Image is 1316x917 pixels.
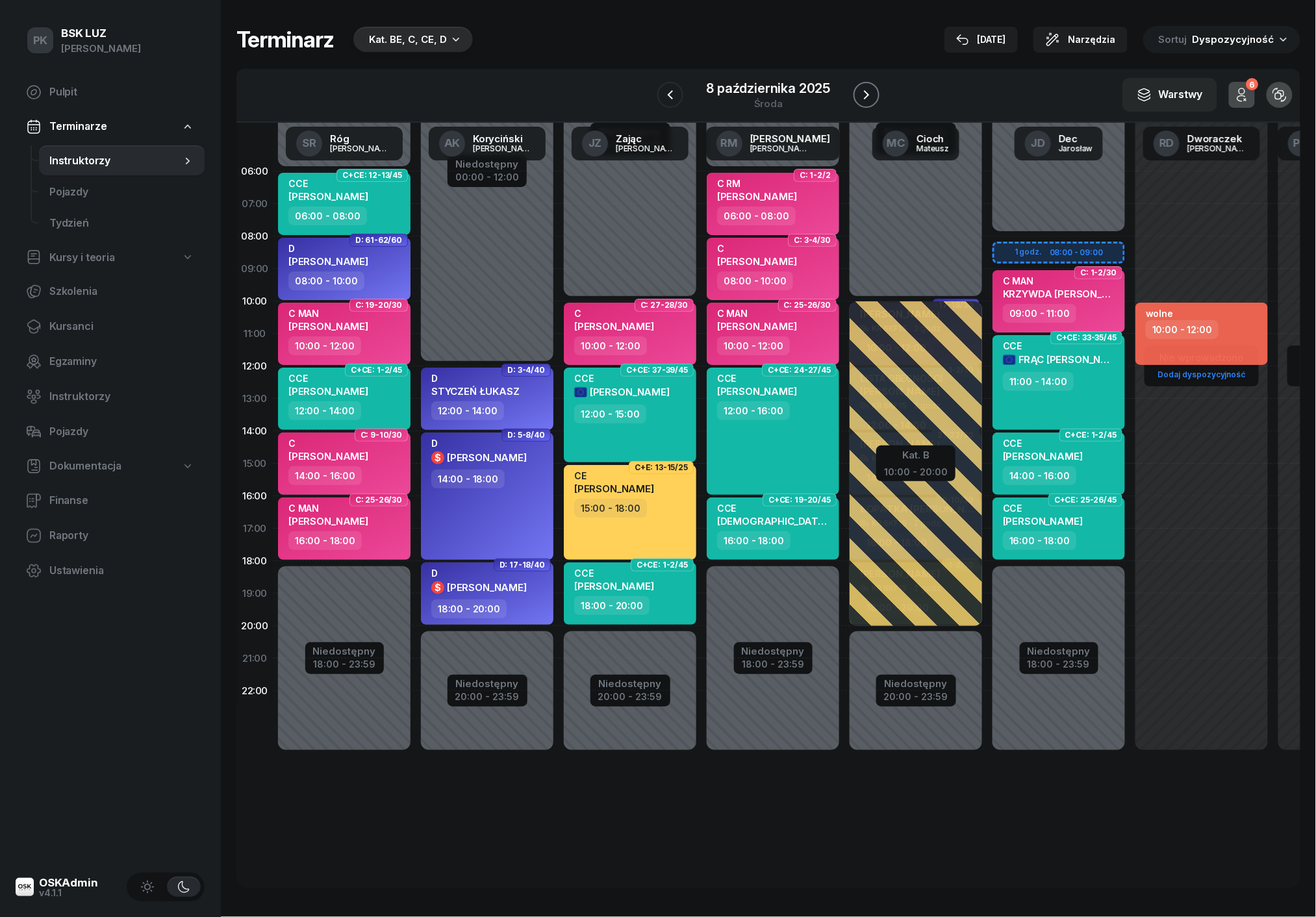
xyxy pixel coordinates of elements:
[361,434,402,436] span: C: 9-10/30
[1146,308,1173,319] div: wolne
[717,308,797,319] div: C MAN
[884,676,948,705] button: Niedostępny20:00 - 23:59
[707,82,831,95] div: 8 października 2025
[431,401,504,420] div: 12:00 - 14:00
[717,178,797,189] div: C RM
[33,35,48,46] span: PK
[455,159,519,169] div: Niedostępny
[574,568,654,579] div: CCE
[49,283,194,300] span: Szkolenia
[1122,78,1217,112] button: Warstwy
[431,599,507,618] div: 18:00 - 20:00
[884,447,948,477] button: Kat. B10:00 - 20:00
[1003,466,1076,485] div: 14:00 - 16:00
[640,304,688,307] span: C: 27-28/30
[288,243,368,254] div: D
[574,308,654,319] div: C
[590,386,670,398] span: [PERSON_NAME]
[574,320,654,333] span: [PERSON_NAME]
[288,207,367,225] div: 06:00 - 08:00
[313,646,376,656] div: Niedostępny
[717,320,797,333] span: [PERSON_NAME]
[431,438,527,449] div: D
[717,190,797,203] span: [PERSON_NAME]
[288,401,361,420] div: 12:00 - 14:00
[431,385,520,397] span: STYCZEŃ ŁUKASZ
[39,145,205,177] a: Instruktorzy
[717,255,797,268] span: [PERSON_NAME]
[750,134,830,144] div: [PERSON_NAME]
[236,675,273,707] div: 22:00
[1069,32,1116,47] span: Narzędzia
[16,878,34,896] img: logo-xs@2x.png
[49,353,194,370] span: Egzaminy
[717,503,831,514] div: CCE
[616,134,678,144] div: Zając
[49,318,194,335] span: Kursanci
[574,499,647,518] div: 15:00 - 18:00
[236,512,273,545] div: 17:00
[1003,531,1076,550] div: 16:00 - 18:00
[784,304,831,307] span: C: 25-26/30
[288,320,368,333] span: [PERSON_NAME]
[351,369,402,371] span: C+CE: 1-2/45
[288,385,368,397] span: [PERSON_NAME]
[1293,138,1309,149] span: PC
[574,405,646,423] div: 12:00 - 15:00
[500,564,545,566] span: D: 17-18/40
[717,243,797,254] div: C
[288,308,368,319] div: C MAN
[717,207,796,225] div: 06:00 - 08:00
[288,531,362,550] div: 16:00 - 18:00
[626,369,688,371] span: C+CE: 37-39/45
[1003,275,1117,286] div: C MAN
[917,144,949,153] div: Mateusz
[39,888,98,898] div: v4.1.1
[236,28,334,51] h1: Terminarz
[313,656,376,670] div: 18:00 - 23:59
[49,423,194,440] span: Pojazdy
[1003,304,1076,323] div: 09:00 - 11:00
[572,127,689,160] a: JZZając[PERSON_NAME]
[717,271,793,290] div: 08:00 - 10:00
[49,184,194,201] span: Pojazdy
[1137,86,1203,103] div: Warstwy
[49,492,194,509] span: Finanse
[288,178,368,189] div: CCE
[1015,127,1104,160] a: JDDecJarosław
[236,318,273,350] div: 11:00
[473,134,535,144] div: Koryciński
[1159,138,1174,149] span: RD
[742,644,805,672] button: Niedostępny18:00 - 23:59
[1031,138,1045,149] span: JD
[355,239,402,242] span: D: 61-62/60
[302,138,316,149] span: SR
[447,581,527,594] span: [PERSON_NAME]
[330,144,392,153] div: [PERSON_NAME]
[16,243,205,273] a: Kursy i teoria
[288,255,368,268] span: [PERSON_NAME]
[598,688,663,702] div: 20:00 - 23:59
[635,466,688,469] span: C+E: 13-15/25
[236,350,273,383] div: 12:00
[884,679,948,688] div: Niedostępny
[750,144,813,153] div: [PERSON_NAME]
[49,388,194,405] span: Instruktorzy
[455,676,520,705] button: Niedostępny20:00 - 23:59
[944,27,1018,53] button: [DATE]
[16,112,205,142] a: Terminarze
[1059,134,1093,144] div: Dec
[1003,450,1083,462] span: [PERSON_NAME]
[288,438,368,449] div: C
[236,383,273,415] div: 13:00
[707,99,831,108] div: środa
[1054,499,1117,501] span: C+CE: 25-26/45
[717,385,797,397] span: [PERSON_NAME]
[1003,503,1083,514] div: CCE
[794,239,831,242] span: C: 3-4/30
[288,373,368,384] div: CCE
[16,77,205,108] a: Pulpit
[507,369,545,371] span: D: 3-4/40
[574,470,654,481] div: CE
[1143,26,1300,53] button: Sortuj Dyspozycyjność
